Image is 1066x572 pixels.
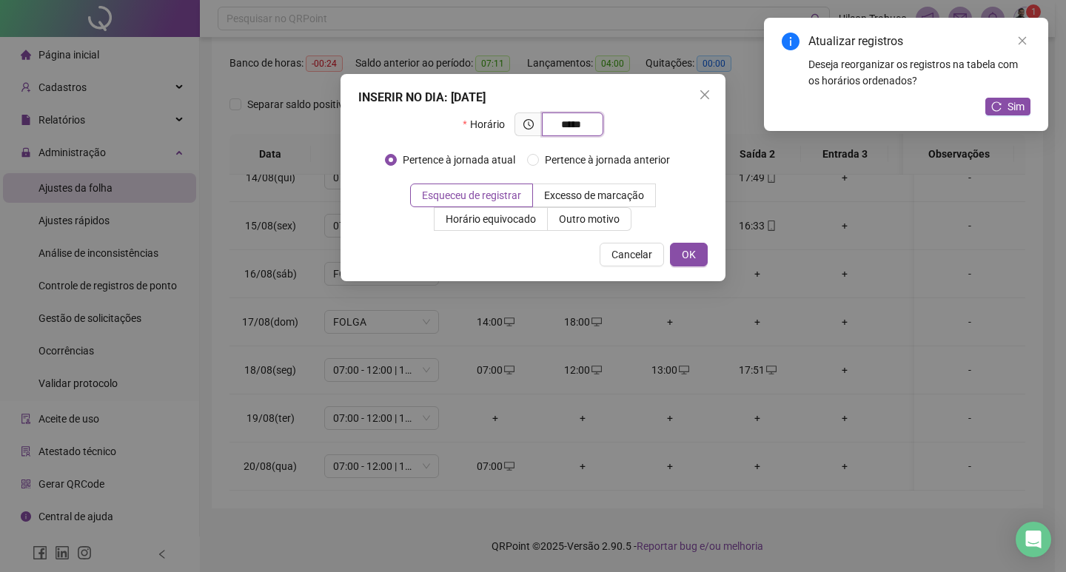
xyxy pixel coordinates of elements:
[539,152,676,168] span: Pertence à jornada anterior
[1016,522,1051,557] div: Open Intercom Messenger
[1008,98,1025,115] span: Sim
[397,152,521,168] span: Pertence à jornada atual
[985,98,1030,115] button: Sim
[699,89,711,101] span: close
[808,56,1030,89] div: Deseja reorganizar os registros na tabela com os horários ordenados?
[991,101,1002,112] span: reload
[446,213,536,225] span: Horário equivocado
[1014,33,1030,49] a: Close
[600,243,664,266] button: Cancelar
[358,89,708,107] div: INSERIR NO DIA : [DATE]
[611,246,652,263] span: Cancelar
[682,246,696,263] span: OK
[463,112,514,136] label: Horário
[670,243,708,266] button: OK
[559,213,620,225] span: Outro motivo
[1017,36,1028,46] span: close
[422,189,521,201] span: Esqueceu de registrar
[782,33,799,50] span: info-circle
[523,119,534,129] span: clock-circle
[808,33,1030,50] div: Atualizar registros
[544,189,644,201] span: Excesso de marcação
[693,83,717,107] button: Close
